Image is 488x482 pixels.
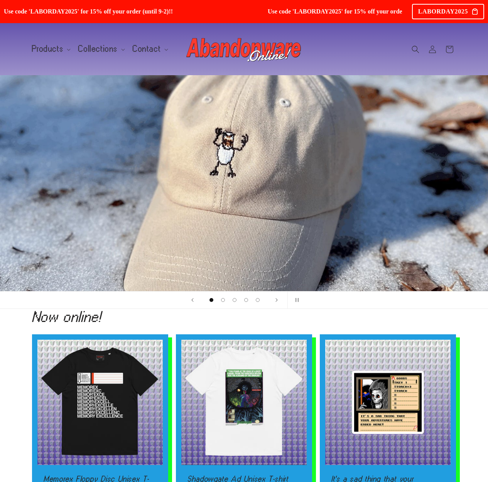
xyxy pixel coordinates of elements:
span: Collections [78,46,118,52]
span: Contact [133,46,161,52]
button: Load slide 1 of 5 [206,294,217,306]
summary: Contact [128,41,171,57]
button: Load slide 5 of 5 [252,294,263,306]
h2: Now online! [32,310,456,323]
span: Products [32,46,64,52]
div: LABORDAY2025 [412,4,484,19]
a: Abandonware [183,31,305,67]
button: Previous slide [184,292,201,308]
button: Pause slideshow [287,292,304,308]
img: Abandonware [186,34,302,65]
summary: Collections [74,41,128,57]
span: Use code 'LABORDAY2025' for 15% off your order (until 9-2)!! [3,8,257,15]
button: Load slide 4 of 5 [240,294,252,306]
summary: Products [27,41,74,57]
button: Next slide [268,292,285,308]
button: Load slide 3 of 5 [229,294,240,306]
button: Load slide 2 of 5 [217,294,229,306]
summary: Search [407,41,424,58]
